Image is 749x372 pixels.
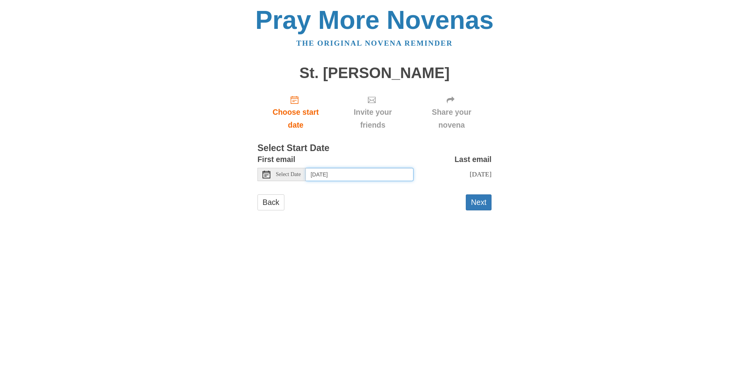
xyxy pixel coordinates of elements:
h3: Select Start Date [257,143,492,153]
div: Click "Next" to confirm your start date first. [412,89,492,135]
span: Choose start date [265,106,326,132]
span: Select Date [276,172,301,177]
label: First email [257,153,295,166]
a: Back [257,194,284,210]
div: Click "Next" to confirm your start date first. [334,89,412,135]
a: The original novena reminder [296,39,453,47]
span: Share your novena [419,106,484,132]
h1: St. [PERSON_NAME] [257,65,492,82]
a: Pray More Novenas [256,5,494,34]
span: [DATE] [470,170,492,178]
label: Last email [454,153,492,166]
a: Choose start date [257,89,334,135]
span: Invite your friends [342,106,404,132]
button: Next [466,194,492,210]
